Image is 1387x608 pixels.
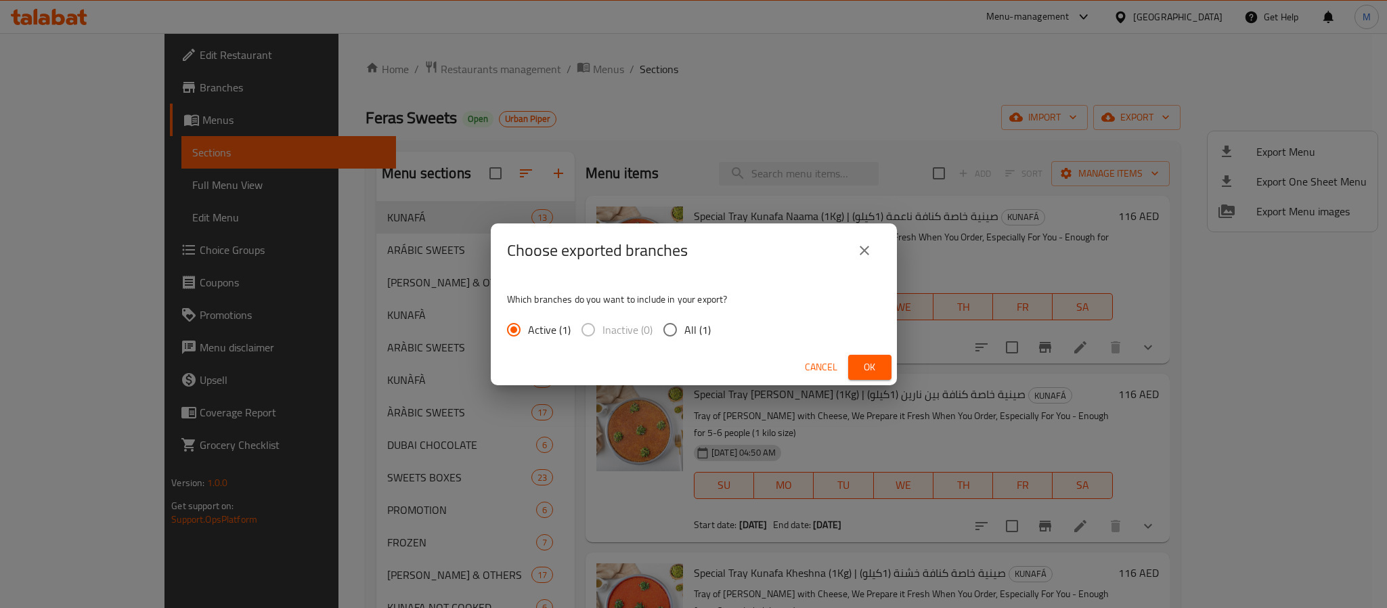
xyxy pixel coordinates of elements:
span: Inactive (0) [602,322,653,338]
span: All (1) [684,322,711,338]
span: Active (1) [528,322,571,338]
button: Ok [848,355,891,380]
button: Cancel [799,355,843,380]
p: Which branches do you want to include in your export? [507,292,881,306]
span: Cancel [805,359,837,376]
span: Ok [859,359,881,376]
button: close [848,234,881,267]
h2: Choose exported branches [507,240,688,261]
